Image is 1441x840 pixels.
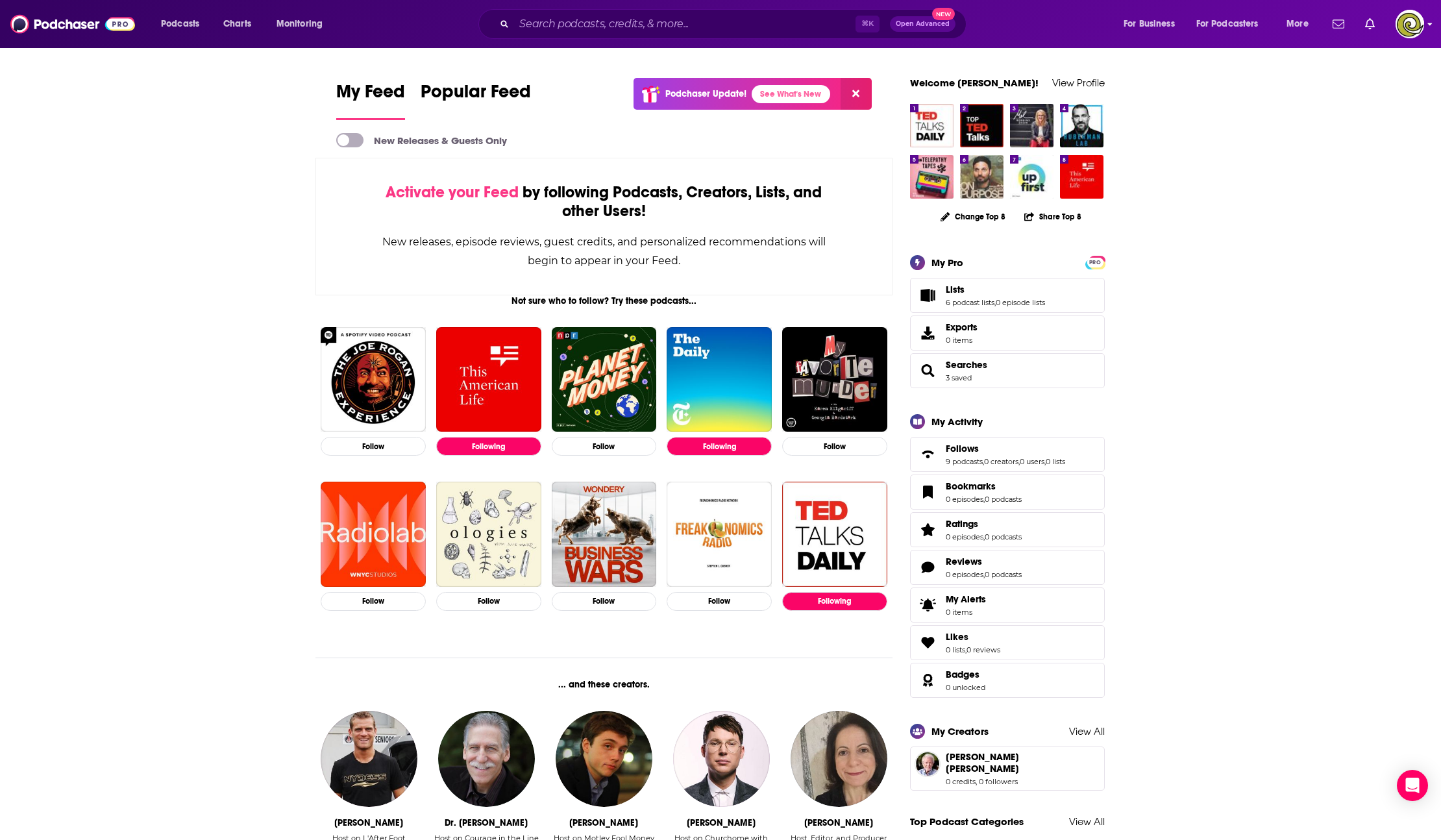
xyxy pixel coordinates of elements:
button: Follow [321,437,426,456]
a: 0 reviews [967,645,1000,654]
span: 0 credits, 0 followers [946,777,1089,786]
span: Bookmarks [910,475,1105,510]
img: The Mel Robbins Show [1010,104,1053,147]
a: PRO [1087,256,1103,266]
div: My Activity [931,415,983,428]
div: Aaron Bush [569,817,638,828]
span: Rogers Follansbee [915,751,941,777]
a: Searches [915,362,941,380]
span: Popular Feed [421,80,531,110]
span: Charts [223,15,251,33]
img: TED Talks Daily [910,104,954,147]
span: For Podcasters [1196,15,1259,33]
span: My Feed [336,80,405,110]
span: , [1018,457,1020,466]
button: Following [667,437,772,456]
img: Up First from NPR [1010,155,1053,199]
a: Lists [946,284,1045,295]
a: Badges [915,671,941,689]
button: Follow [552,592,657,611]
img: Dr. Michael Brown [438,711,534,807]
button: open menu [1115,14,1191,34]
a: 0 episodes [946,495,983,504]
span: My Alerts [915,596,941,614]
a: This American Life [1060,155,1103,199]
a: 0 podcasts [985,570,1022,579]
span: Logged in as leahdesign [1396,10,1424,38]
a: Bookmarks [946,480,1022,492]
img: Huberman Lab [1060,104,1103,147]
a: Badges [946,669,985,680]
img: Planet Money [552,327,657,432]
a: Bookmarks [915,483,941,501]
img: User Profile [1396,10,1424,38]
a: 0 lists [946,645,965,654]
span: Exports [946,321,978,333]
a: Popular Feed [421,80,531,120]
div: My Pro [931,256,963,269]
button: open menu [1188,14,1277,34]
span: Follows [910,437,1105,472]
img: The Daily [667,327,772,432]
button: Change Top 8 [933,208,1013,225]
span: Badges [910,663,1105,698]
img: This American Life [436,327,541,432]
a: See What's New [752,85,830,103]
img: Freakonomics Radio [667,482,772,587]
a: 3 saved [946,373,972,382]
a: Searches [946,359,987,371]
span: Exports [915,324,941,342]
span: Ratings [946,518,978,530]
span: PRO [1087,258,1103,267]
img: Top TED Talks [960,104,1004,147]
a: Top Podcast Categories [910,815,1024,828]
a: Reviews [915,558,941,576]
span: New [932,8,955,20]
button: open menu [1277,14,1325,34]
img: Maria Theoharous [791,711,887,807]
img: TED Talks Daily [782,482,887,587]
img: Business Wars [552,482,657,587]
a: View Profile [1052,77,1105,89]
a: View All [1069,815,1105,828]
button: Show profile menu [1396,10,1424,38]
a: Judah Smith [673,711,769,807]
div: Dr. Michael Brown [445,817,528,828]
a: 0 lists [1046,457,1065,466]
a: Ologies with Alie Ward [436,482,541,587]
a: Likes [915,634,941,652]
img: The Joe Rogan Experience [321,327,426,432]
span: , [1044,457,1046,466]
div: Jerome Rothen [334,817,403,828]
span: 0 items [946,608,986,617]
img: Podchaser - Follow, Share and Rate Podcasts [10,12,135,36]
button: Follow [436,592,541,611]
button: open menu [267,14,339,34]
a: Radiolab [321,482,426,587]
a: 0 episodes [946,570,983,579]
span: Badges [946,669,979,680]
div: by following Podcasts, Creators, Lists, and other Users! [381,183,827,221]
button: Follow [321,592,426,611]
span: Monitoring [277,15,323,33]
span: , [983,457,984,466]
a: Lists [915,286,941,304]
span: Lists [910,278,1105,313]
span: Likes [910,625,1105,660]
a: 0 podcasts [985,495,1022,504]
a: Ratings [915,521,941,539]
div: Maria Theoharous [804,817,873,828]
a: On Purpose with Jay Shetty [960,155,1004,199]
span: Bookmarks [946,480,996,492]
span: Reviews [946,556,982,567]
a: 0 episode lists [996,298,1045,307]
